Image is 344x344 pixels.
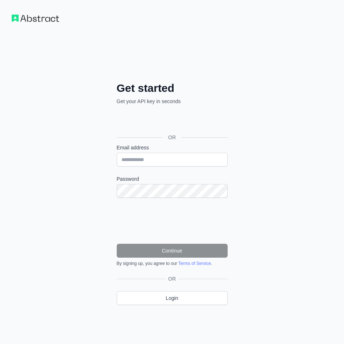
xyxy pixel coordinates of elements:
h2: Get started [117,82,228,95]
img: Workflow [12,15,59,22]
iframe: Google ile Oturum Açma Düğmesi [113,113,230,129]
label: Email address [117,144,228,151]
a: Login [117,291,228,305]
label: Password [117,175,228,183]
a: Terms of Service [178,261,211,266]
span: OR [162,134,182,141]
button: Continue [117,244,228,258]
div: By signing up, you agree to our . [117,261,228,266]
p: Get your API key in seconds [117,98,228,105]
iframe: reCAPTCHA [117,207,228,235]
span: OR [165,275,179,282]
